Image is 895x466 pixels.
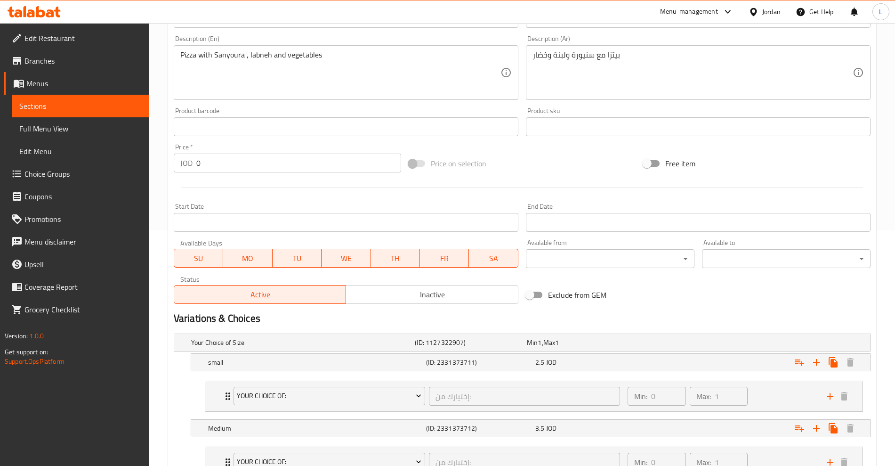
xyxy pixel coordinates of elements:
[823,389,837,403] button: add
[791,420,808,437] button: Add choice group
[4,208,149,230] a: Promotions
[24,259,142,270] span: Upsell
[24,33,142,44] span: Edit Restaurant
[227,252,268,265] span: MO
[322,249,371,268] button: WE
[174,311,871,326] h2: Variations & Choices
[426,358,532,367] h5: (ID: 2331373711)
[660,6,718,17] div: Menu-management
[276,252,318,265] span: TU
[237,390,421,402] span: Your Choice Of:
[4,230,149,253] a: Menu disclaimer
[526,249,694,268] div: ​
[375,252,416,265] span: TH
[191,420,870,437] div: Expand
[527,338,635,347] div: ,
[197,377,871,416] li: Expand
[665,158,695,169] span: Free item
[371,249,420,268] button: TH
[548,289,606,301] span: Exclude from GEM
[24,213,142,225] span: Promotions
[205,381,863,411] div: Expand
[5,346,48,358] span: Get support on:
[24,191,142,202] span: Coupons
[180,157,193,169] p: JOD
[825,420,842,437] button: Clone new choice
[223,249,272,268] button: MO
[546,356,556,368] span: JOD
[24,304,142,315] span: Grocery Checklist
[24,281,142,293] span: Coverage Report
[837,389,851,403] button: delete
[19,100,142,112] span: Sections
[4,185,149,208] a: Coupons
[424,252,465,265] span: FR
[426,424,532,433] h5: (ID: 2331373712)
[234,387,425,406] button: Your Choice Of:
[702,249,871,268] div: ​
[431,158,486,169] span: Price on selection
[696,391,711,402] p: Max:
[4,27,149,49] a: Edit Restaurant
[19,123,142,134] span: Full Menu View
[842,354,859,371] button: Delete small
[527,336,538,349] span: Min
[178,288,343,302] span: Active
[808,354,825,371] button: Add new choice
[191,354,870,371] div: Expand
[546,422,556,434] span: JOD
[415,338,523,347] h5: (ID: 1127322907)
[174,117,518,136] input: Please enter product barcode
[808,420,825,437] button: Add new choice
[24,236,142,247] span: Menu disclaimer
[29,330,44,342] span: 1.0.0
[196,154,401,172] input: Please enter price
[543,336,555,349] span: Max
[4,72,149,95] a: Menus
[634,391,647,402] p: Min:
[208,358,422,367] h5: small
[346,285,518,304] button: Inactive
[4,253,149,276] a: Upsell
[174,285,347,304] button: Active
[24,168,142,180] span: Choice Groups
[762,7,781,17] div: Jordan
[350,288,515,302] span: Inactive
[12,140,149,163] a: Edit Menu
[555,336,559,349] span: 1
[538,336,541,349] span: 1
[842,420,859,437] button: Delete Medium
[19,146,142,157] span: Edit Menu
[420,249,469,268] button: FR
[879,7,882,17] span: L
[791,354,808,371] button: Add choice group
[825,354,842,371] button: Clone new choice
[208,424,422,433] h5: Medium
[178,252,219,265] span: SU
[535,422,544,434] span: 3.5
[325,252,367,265] span: WE
[12,95,149,117] a: Sections
[174,334,870,351] div: Expand
[535,356,544,368] span: 2.5
[26,78,142,89] span: Menus
[469,249,518,268] button: SA
[12,117,149,140] a: Full Menu View
[4,276,149,298] a: Coverage Report
[24,55,142,66] span: Branches
[5,330,28,342] span: Version:
[526,117,871,136] input: Please enter product sku
[180,50,500,95] textarea: Pizza with Sanyoura , labneh and vegetables
[473,252,514,265] span: SA
[174,249,223,268] button: SU
[4,49,149,72] a: Branches
[4,298,149,321] a: Grocery Checklist
[532,50,853,95] textarea: بيتزا مع سنيورة ولبنة وخضار
[5,355,65,368] a: Support.OpsPlatform
[4,163,149,185] a: Choice Groups
[273,249,322,268] button: TU
[191,338,411,347] h5: Your Choice of Size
